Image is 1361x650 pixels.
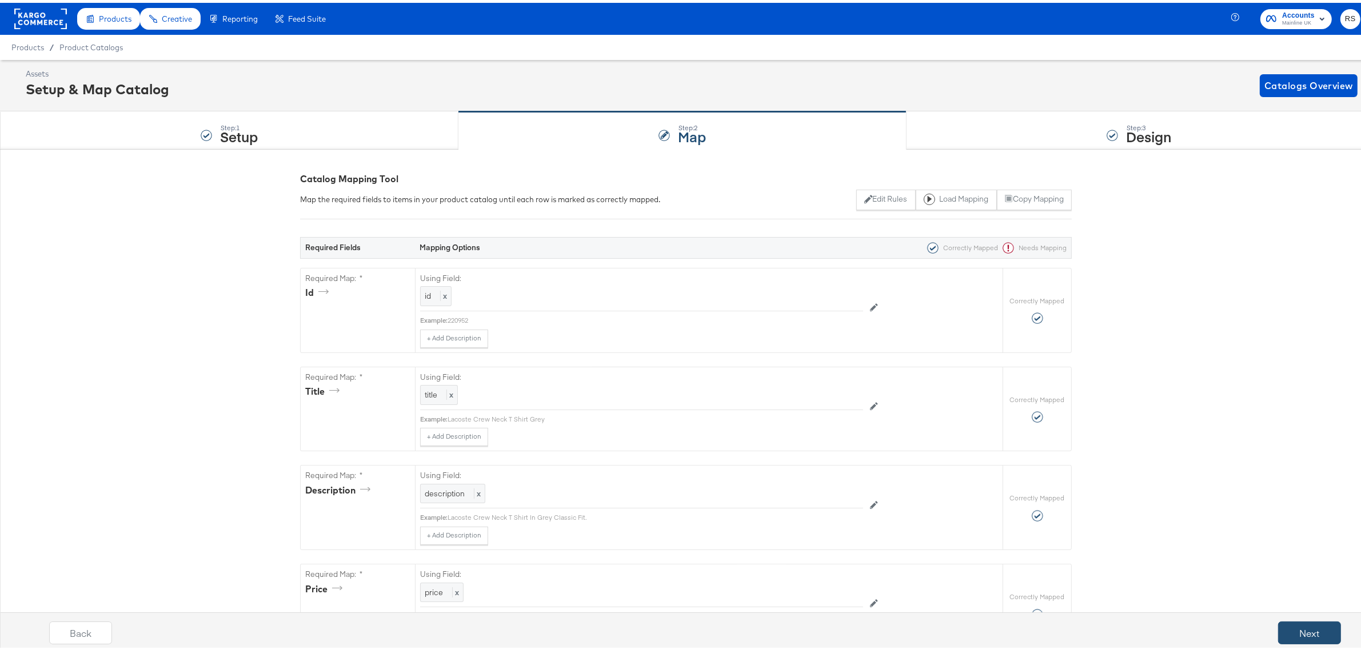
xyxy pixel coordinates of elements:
[1010,491,1065,500] label: Correctly Mapped
[11,40,44,49] span: Products
[1278,619,1341,641] button: Next
[1010,294,1065,303] label: Correctly Mapped
[420,566,863,577] label: Using Field:
[446,387,453,397] span: x
[1010,392,1065,402] label: Correctly Mapped
[420,412,448,421] div: Example:
[420,270,863,281] label: Using Field:
[300,191,660,202] div: Map the required fields to items in your product catalog until each row is marked as correctly ma...
[305,270,410,281] label: Required Map: *
[916,187,997,207] button: Load Mapping
[448,313,863,322] div: 220952
[452,584,459,595] span: x
[305,580,346,593] div: price
[26,66,169,77] div: Assets
[300,170,1072,183] div: Catalog Mapping Tool
[1127,124,1172,143] strong: Design
[99,11,131,21] span: Products
[420,425,488,443] button: + Add Description
[162,11,192,21] span: Creative
[305,382,344,395] div: title
[678,124,707,143] strong: Map
[1127,121,1172,129] div: Step: 3
[44,40,59,49] span: /
[420,239,480,250] strong: Mapping Options
[474,486,481,496] span: x
[305,283,333,296] div: id
[420,313,448,322] div: Example:
[448,510,863,519] div: Lacoste Crew Neck T Shirt In Grey Classic Fit.
[221,121,258,129] div: Step: 1
[59,40,123,49] a: Product Catalogs
[305,239,361,250] strong: Required Fields
[221,124,258,143] strong: Setup
[49,619,112,641] button: Back
[305,467,410,478] label: Required Map: *
[440,288,447,298] span: x
[288,11,326,21] span: Feed Suite
[923,239,998,251] div: Correctly Mapped
[305,481,374,494] div: description
[1282,16,1315,25] span: Mainline UK
[1340,6,1360,26] button: RS
[1260,6,1332,26] button: AccountsMainline UK
[425,288,431,298] span: id
[425,486,465,496] span: description
[26,77,169,96] div: Setup & Map Catalog
[420,327,488,345] button: + Add Description
[420,510,448,519] div: Example:
[222,11,258,21] span: Reporting
[678,121,707,129] div: Step: 2
[305,369,410,380] label: Required Map: *
[425,584,443,595] span: price
[856,187,915,207] button: Edit Rules
[1345,10,1356,23] span: RS
[997,187,1072,207] button: Copy Mapping
[448,412,863,421] div: Lacoste Crew Neck T Shirt Grey
[1282,7,1315,19] span: Accounts
[1010,589,1065,599] label: Correctly Mapped
[420,369,863,380] label: Using Field:
[305,566,410,577] label: Required Map: *
[420,524,488,542] button: + Add Description
[425,387,437,397] span: title
[1260,71,1358,94] button: Catalogs Overview
[1264,75,1353,91] span: Catalogs Overview
[998,239,1067,251] div: Needs Mapping
[420,467,863,478] label: Using Field:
